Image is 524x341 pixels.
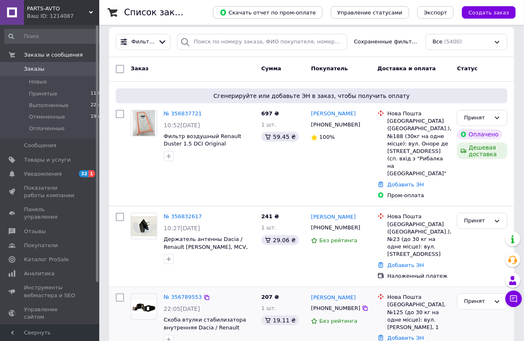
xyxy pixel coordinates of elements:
span: PARTS-AVTO [27,5,89,12]
span: Покупатели [24,242,58,249]
div: Нова Пошта [388,110,451,117]
span: [PHONE_NUMBER] [311,122,360,128]
div: Нова Пошта [388,293,451,301]
a: Фото товару [131,293,157,320]
span: Оплаченные [29,125,65,132]
span: [PHONE_NUMBER] [311,224,360,231]
span: Сообщения [24,142,56,149]
a: № 356837721 [164,110,202,117]
div: [GEOGRAPHIC_DATA], №125 (до 30 кг на одне місце): вул. [PERSON_NAME], 1 [388,301,451,331]
span: Управление статусами [337,10,402,16]
input: Поиск по номеру заказа, ФИО покупателя, номеру телефона, Email, номеру накладной [177,34,347,50]
div: Нова Пошта [388,213,451,220]
div: [GEOGRAPHIC_DATA] ([GEOGRAPHIC_DATA].), №23 (до 30 кг на одне місце): вул. [STREET_ADDRESS] [388,221,451,258]
span: 10:52[DATE] [164,122,200,129]
span: 1 шт. [261,224,276,231]
span: Создать заказ [469,10,509,16]
div: Принят [464,114,491,122]
div: Наложенный платеж [388,272,451,280]
span: Фильтры [132,38,155,46]
span: [PHONE_NUMBER] [311,305,360,311]
span: 1962 [91,113,102,121]
div: [GEOGRAPHIC_DATA] ([GEOGRAPHIC_DATA].), №188 (30кг на одне місце): вул. Оноре де [STREET_ADDRESS]... [388,117,451,178]
button: Создать заказ [462,6,516,19]
div: Принят [464,217,491,225]
span: Сгенерируйте или добавьте ЭН в заказ, чтобы получить оплату [119,92,504,100]
span: 10:27[DATE] [164,225,200,231]
span: 207 ₴ [261,294,279,300]
span: Инструменты вебмастера и SEO [24,284,77,299]
img: Фото товару [131,300,157,314]
span: 22:05[DATE] [164,305,200,312]
span: Заказы и сообщения [24,51,83,59]
span: Сумма [261,65,281,72]
a: Добавить ЭН [388,181,424,188]
span: 2255 [91,102,102,109]
span: Уведомления [24,170,62,178]
button: Скачать отчет по пром-оплате [213,6,323,19]
div: Дешевая доставка [457,143,507,159]
div: Принят [464,297,491,306]
button: Экспорт [417,6,454,19]
span: Статус [457,65,478,72]
a: Фото товару [131,213,157,239]
span: 32 [79,170,89,177]
a: Добавить ЭН [388,262,424,268]
a: Держатель антенны Dacia / Renault [PERSON_NAME], MCV, [PERSON_NAME], [PERSON_NAME], [PERSON_NAME]... [164,236,249,281]
span: Сохраненные фильтры: [354,38,419,46]
span: 241 ₴ [261,213,279,219]
a: Фото товару [131,110,157,136]
a: № 356832617 [164,213,202,219]
h1: Список заказов [124,7,195,17]
span: Аналитика [24,270,55,277]
div: 59.45 ₴ [261,132,299,142]
span: Доставка и оплата [378,65,436,72]
span: Новые [29,78,47,86]
div: Оплачено [457,129,502,139]
a: Создать заказ [454,9,516,15]
span: Отмененные [29,113,65,121]
span: Покупатель [311,65,348,72]
span: 1 шт. [261,122,276,128]
img: Фото товару [133,110,155,136]
span: Панель управления [24,206,77,221]
div: Пром-оплата [388,192,451,199]
span: 100% [319,134,335,140]
span: Выполненные [29,102,69,109]
button: Управление статусами [331,6,409,19]
a: [PERSON_NAME] [311,213,356,221]
span: Каталог ProSale [24,256,69,263]
span: Все [433,38,443,46]
a: № 356789553 [164,294,202,300]
span: Отзывы [24,228,46,235]
span: (5400) [444,38,462,45]
button: Чат с покупателем [505,291,522,307]
span: 1183 [91,90,102,98]
a: Фильтр воздушный Renault Duster 1.5 DCI Original 165467674R с 2015 года [164,133,242,155]
span: Принятые [29,90,57,98]
span: Показатели работы компании [24,184,77,199]
span: Экспорт [424,10,447,16]
input: Поиск [4,29,103,44]
span: Заказы [24,65,44,73]
span: Товары и услуги [24,156,71,164]
span: Без рейтинга [319,318,357,324]
a: [PERSON_NAME] [311,294,356,302]
span: Без рейтинга [319,237,357,243]
span: Управление сайтом [24,306,77,321]
img: Фото товару [131,216,157,237]
span: 1 [89,170,95,177]
span: 697 ₴ [261,110,279,117]
span: Заказ [131,65,148,72]
div: 29.06 ₴ [261,235,299,245]
a: Добавить ЭН [388,335,424,341]
span: Скачать отчет по пром-оплате [220,9,316,16]
span: 1 шт. [261,305,276,311]
a: [PERSON_NAME] [311,110,356,118]
div: 19.11 ₴ [261,315,299,325]
div: Ваш ID: 1214087 [27,12,99,20]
